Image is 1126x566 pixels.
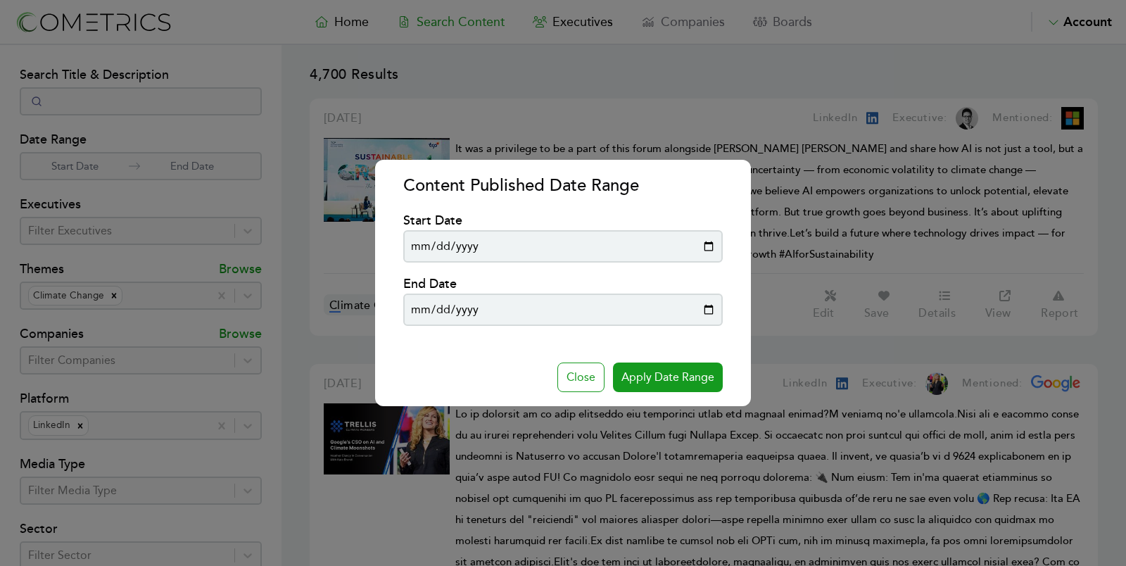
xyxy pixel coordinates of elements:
[403,174,722,196] h2: Content Published Date Range
[375,160,750,406] div: Date Range Filter
[557,363,605,392] div: Close
[403,213,462,228] label: Start Date
[403,276,457,291] label: End Date
[613,363,723,392] button: Apply Date Range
